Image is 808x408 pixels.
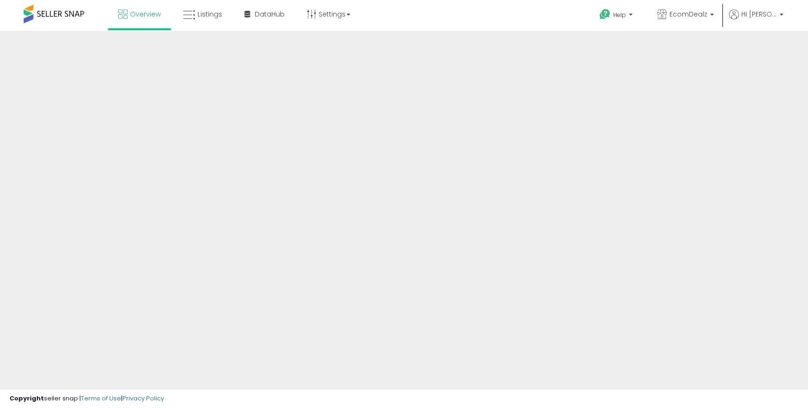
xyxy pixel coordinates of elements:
span: DataHub [255,9,285,19]
a: Hi [PERSON_NAME] [729,9,783,31]
a: Help [592,1,642,31]
span: EcomDealz [669,9,707,19]
span: Listings [198,9,222,19]
span: Help [613,11,626,19]
a: Terms of Use [81,394,121,403]
span: Hi [PERSON_NAME] [741,9,777,19]
div: seller snap | | [9,394,164,403]
i: Get Help [599,8,611,20]
strong: Copyright [9,394,44,403]
a: Privacy Policy [122,394,164,403]
span: Overview [130,9,161,19]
